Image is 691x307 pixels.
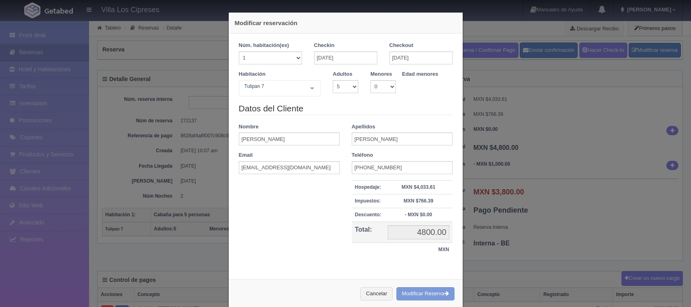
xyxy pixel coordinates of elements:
[333,70,352,78] label: Adultos
[402,184,435,190] strong: MXN $4,033.61
[242,82,247,95] input: Seleccionar hab.
[352,208,385,222] th: Descuento:
[352,222,385,243] th: Total:
[438,247,449,252] strong: MXN
[352,151,373,159] label: Teléfono
[314,42,335,49] label: Checkin
[352,194,385,208] th: Impuestos:
[239,102,453,115] legend: Datos del Cliente
[239,70,266,78] label: Habitación
[242,82,304,90] span: Tulipan 7
[404,198,433,204] strong: MXN $766.39
[352,123,376,131] label: Apellidos
[314,51,377,64] input: DD-MM-AAAA
[360,287,393,301] button: Cancelar
[370,70,392,78] label: Menores
[389,42,413,49] label: Checkout
[352,180,385,194] th: Hospedaje:
[405,212,432,217] strong: - MXN $0.00
[239,123,259,131] label: Nombre
[402,70,438,78] label: Edad menores
[235,19,457,27] h4: Modificar reservación
[389,51,453,64] input: DD-MM-AAAA
[239,151,253,159] label: Email
[239,42,289,49] label: Núm. habitación(es)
